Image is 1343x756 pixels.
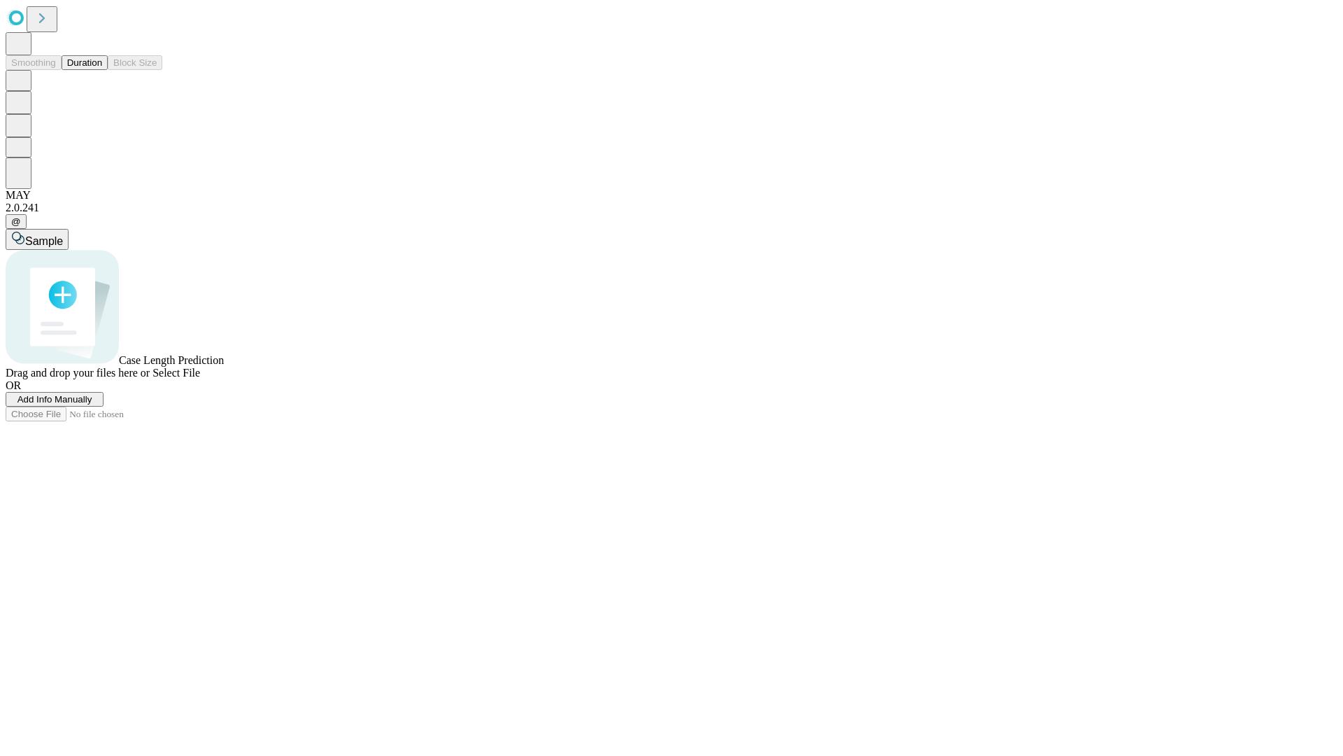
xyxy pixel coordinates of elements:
[25,235,63,247] span: Sample
[108,55,162,70] button: Block Size
[6,392,104,407] button: Add Info Manually
[119,354,224,366] span: Case Length Prediction
[17,394,92,405] span: Add Info Manually
[6,367,150,379] span: Drag and drop your files here or
[11,216,21,227] span: @
[6,229,69,250] button: Sample
[6,214,27,229] button: @
[62,55,108,70] button: Duration
[6,202,1337,214] div: 2.0.241
[6,379,21,391] span: OR
[6,55,62,70] button: Smoothing
[6,189,1337,202] div: MAY
[152,367,200,379] span: Select File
